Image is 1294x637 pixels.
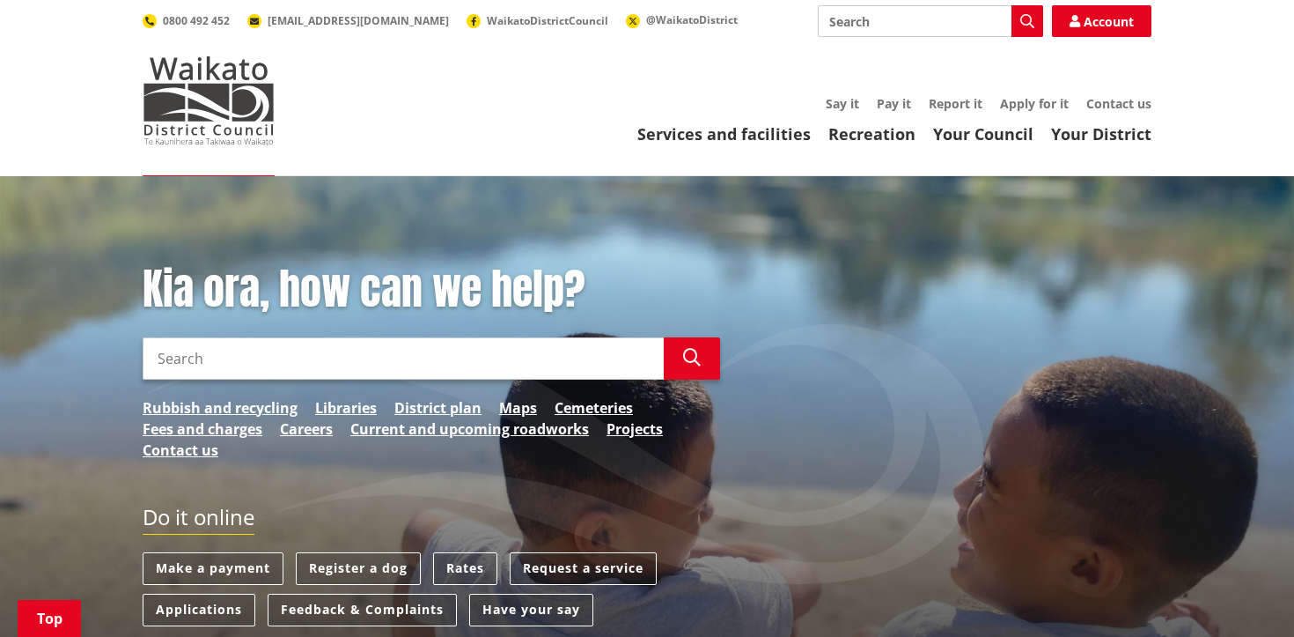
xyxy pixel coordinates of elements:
[818,5,1043,37] input: Search input
[1000,95,1069,112] a: Apply for it
[555,397,633,418] a: Cemeteries
[933,123,1033,144] a: Your Council
[350,418,589,440] a: Current and upcoming roadworks
[637,123,811,144] a: Services and facilities
[143,552,283,585] a: Make a payment
[433,552,497,585] a: Rates
[143,397,298,418] a: Rubbish and recycling
[143,418,262,440] a: Fees and charges
[828,123,915,144] a: Recreation
[394,397,482,418] a: District plan
[1086,95,1151,112] a: Contact us
[315,397,377,418] a: Libraries
[143,440,218,461] a: Contact us
[510,552,657,585] a: Request a service
[280,418,333,440] a: Careers
[646,12,738,27] span: @WaikatoDistrict
[607,418,663,440] a: Projects
[296,552,421,585] a: Register a dog
[467,13,608,28] a: WaikatoDistrictCouncil
[268,594,457,626] a: Feedback & Complaints
[247,13,449,28] a: [EMAIL_ADDRESS][DOMAIN_NAME]
[499,397,537,418] a: Maps
[143,264,720,315] h1: Kia ora, how can we help?
[143,505,254,536] h2: Do it online
[163,13,230,28] span: 0800 492 452
[143,337,664,380] input: Search input
[487,13,608,28] span: WaikatoDistrictCouncil
[18,600,81,637] a: Top
[469,594,593,626] a: Have your say
[826,95,859,112] a: Say it
[143,56,275,144] img: Waikato District Council - Te Kaunihera aa Takiwaa o Waikato
[268,13,449,28] span: [EMAIL_ADDRESS][DOMAIN_NAME]
[877,95,911,112] a: Pay it
[1052,5,1151,37] a: Account
[143,594,255,626] a: Applications
[626,12,738,27] a: @WaikatoDistrict
[143,13,230,28] a: 0800 492 452
[929,95,982,112] a: Report it
[1051,123,1151,144] a: Your District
